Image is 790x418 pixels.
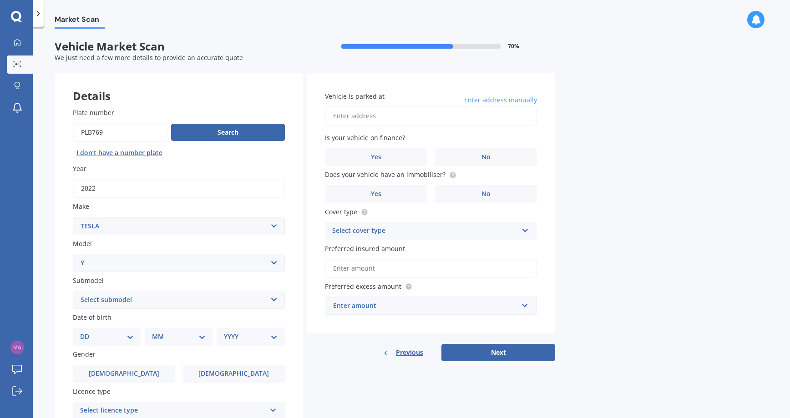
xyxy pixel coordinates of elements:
[481,190,491,198] span: No
[73,239,92,248] span: Model
[332,226,518,237] div: Select cover type
[73,108,114,117] span: Plate number
[396,346,423,359] span: Previous
[171,124,285,141] button: Search
[325,244,405,253] span: Preferred insured amount
[325,259,537,278] input: Enter amount
[73,164,86,173] span: Year
[73,387,111,396] span: Licence type
[325,133,405,142] span: Is your vehicle on finance?
[333,301,518,311] div: Enter amount
[55,15,105,27] span: Market Scan
[464,96,537,105] span: Enter address manually
[325,282,401,291] span: Preferred excess amount
[325,207,357,216] span: Cover type
[198,370,269,378] span: [DEMOGRAPHIC_DATA]
[325,106,537,126] input: Enter address
[55,73,303,101] div: Details
[371,153,381,161] span: Yes
[89,370,159,378] span: [DEMOGRAPHIC_DATA]
[73,123,167,142] input: Enter plate number
[325,171,446,179] span: Does your vehicle have an immobiliser?
[441,344,555,361] button: Next
[508,43,519,50] span: 70 %
[325,92,385,101] span: Vehicle is parked at
[371,190,381,198] span: Yes
[10,341,24,354] img: 926030e862b24de6b848af7f15b067f7
[73,313,111,322] span: Date of birth
[73,350,96,359] span: Gender
[73,146,166,160] button: I don’t have a number plate
[73,202,89,211] span: Make
[73,179,285,198] input: YYYY
[55,53,243,62] span: We just need a few more details to provide an accurate quote
[80,405,266,416] div: Select licence type
[481,153,491,161] span: No
[73,276,104,285] span: Submodel
[55,40,305,53] span: Vehicle Market Scan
